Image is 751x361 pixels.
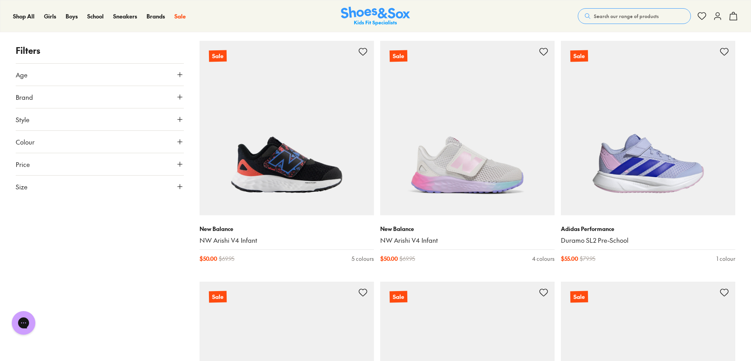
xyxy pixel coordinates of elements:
a: Sale [380,41,555,215]
a: Sneakers [113,12,137,20]
button: Style [16,108,184,130]
p: Sale [209,291,227,303]
p: Sale [209,50,227,62]
span: Colour [16,137,35,147]
a: NW Arishi V4 Infant [200,236,374,245]
a: School [87,12,104,20]
a: Boys [66,12,78,20]
span: Brand [16,92,33,102]
div: 4 colours [532,255,555,263]
a: NW Arishi V4 Infant [380,236,555,245]
p: Sale [570,291,588,303]
p: Sale [390,50,407,62]
a: Brands [147,12,165,20]
a: Shop All [13,12,35,20]
span: Price [16,159,30,169]
p: New Balance [200,225,374,233]
span: Size [16,182,27,191]
a: Sale [200,41,374,215]
span: $ 69.95 [399,255,415,263]
div: 1 colour [716,255,735,263]
a: Duramo SL2 Pre-School [561,236,735,245]
img: SNS_Logo_Responsive.svg [341,7,410,26]
button: Price [16,153,184,175]
span: Search our range of products [594,13,659,20]
span: Style [16,115,29,124]
iframe: Gorgias live chat messenger [8,308,39,337]
span: $ 79.95 [580,255,595,263]
button: Search our range of products [578,8,691,24]
button: Brand [16,86,184,108]
button: Size [16,176,184,198]
a: Sale [561,41,735,215]
a: Shoes & Sox [341,7,410,26]
span: Age [16,70,27,79]
div: 5 colours [352,255,374,263]
span: $ 69.95 [219,255,234,263]
span: $ 50.00 [200,255,217,263]
button: Colour [16,131,184,153]
p: Filters [16,44,184,57]
p: Sale [390,291,407,303]
a: Sale [174,12,186,20]
p: Adidas Performance [561,225,735,233]
p: New Balance [380,225,555,233]
span: $ 55.00 [561,255,578,263]
p: Sale [570,50,588,62]
button: Age [16,64,184,86]
span: $ 50.00 [380,255,398,263]
a: Girls [44,12,56,20]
